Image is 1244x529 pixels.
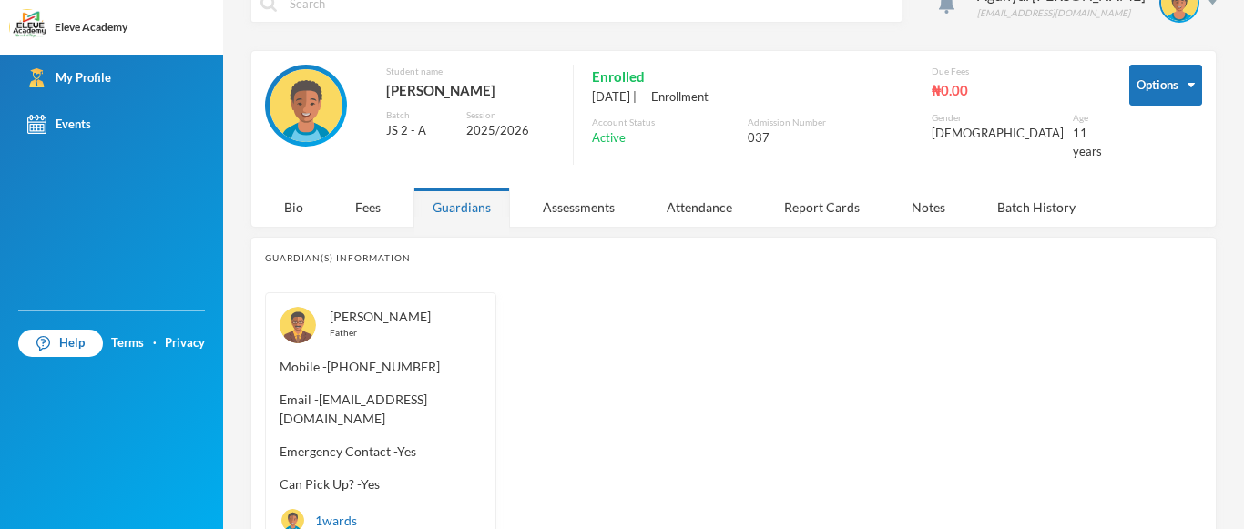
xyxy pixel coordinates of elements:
div: Bio [265,188,322,227]
span: Active [592,129,626,148]
span: Mobile - [PHONE_NUMBER] [280,357,482,376]
button: Options [1129,65,1202,106]
div: · [153,334,157,352]
span: Email - [EMAIL_ADDRESS][DOMAIN_NAME] [280,390,482,428]
div: Eleve Academy [55,19,127,36]
div: Gender [932,111,1064,125]
img: STUDENT [270,69,342,142]
a: Terms [111,334,144,352]
div: Events [27,115,91,134]
div: Account Status [592,116,739,129]
span: Enrolled [592,65,645,88]
a: Privacy [165,334,205,352]
div: Report Cards [765,188,879,227]
div: My Profile [27,68,111,87]
div: Age [1073,111,1102,125]
img: GUARDIAN [280,307,316,343]
div: JS 2 - A [386,122,452,140]
div: Notes [892,188,964,227]
div: [DATE] | -- Enrollment [592,88,894,107]
div: [DEMOGRAPHIC_DATA] [932,125,1064,143]
div: Admission Number [748,116,894,129]
div: Session [466,108,555,122]
div: Guardian(s) Information [265,251,1202,265]
div: 11 years [1073,125,1102,160]
span: Can Pick Up? - Yes [280,474,482,493]
span: Emergency Contact - Yes [280,442,482,461]
div: 037 [748,129,894,148]
div: Assessments [524,188,634,227]
div: [PERSON_NAME] [386,78,555,102]
div: Attendance [647,188,751,227]
div: [PERSON_NAME] [330,307,482,343]
div: [EMAIL_ADDRESS][DOMAIN_NAME] [977,6,1146,20]
div: Guardians [413,188,510,227]
a: Help [18,330,103,357]
div: Fees [336,188,400,227]
div: Father [330,326,482,340]
img: logo [10,10,46,46]
div: Due Fees [932,65,1102,78]
div: 2025/2026 [466,122,555,140]
div: Batch History [978,188,1095,227]
div: Batch [386,108,452,122]
div: ₦0.00 [932,78,1102,102]
div: Student name [386,65,555,78]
